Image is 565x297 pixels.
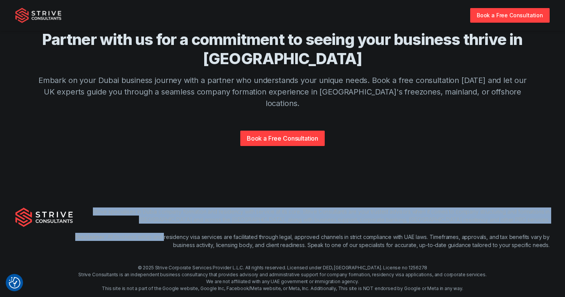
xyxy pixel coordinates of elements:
a: Book a Free Consultation [240,131,325,146]
strong: Disclaimer [75,234,105,240]
p: Embark on your Dubai business journey with a partner who understands your unique needs. Book a fr... [37,75,528,109]
p: Strive specialises in Dubai company formation and residency with service at its core. Strive Cons... [73,207,550,224]
img: Strive Consultants [15,207,73,227]
img: Revisit consent button [9,277,20,289]
button: Consent Preferences [9,277,20,289]
a: Book a Free Consultation [470,8,550,22]
img: Strive Consultants [15,8,61,23]
h4: Partner with us for a commitment to seeing your business thrive in [GEOGRAPHIC_DATA] [37,30,528,68]
p: : All business setup and residency visa services are facilitated through legal, approved channels... [73,233,550,249]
